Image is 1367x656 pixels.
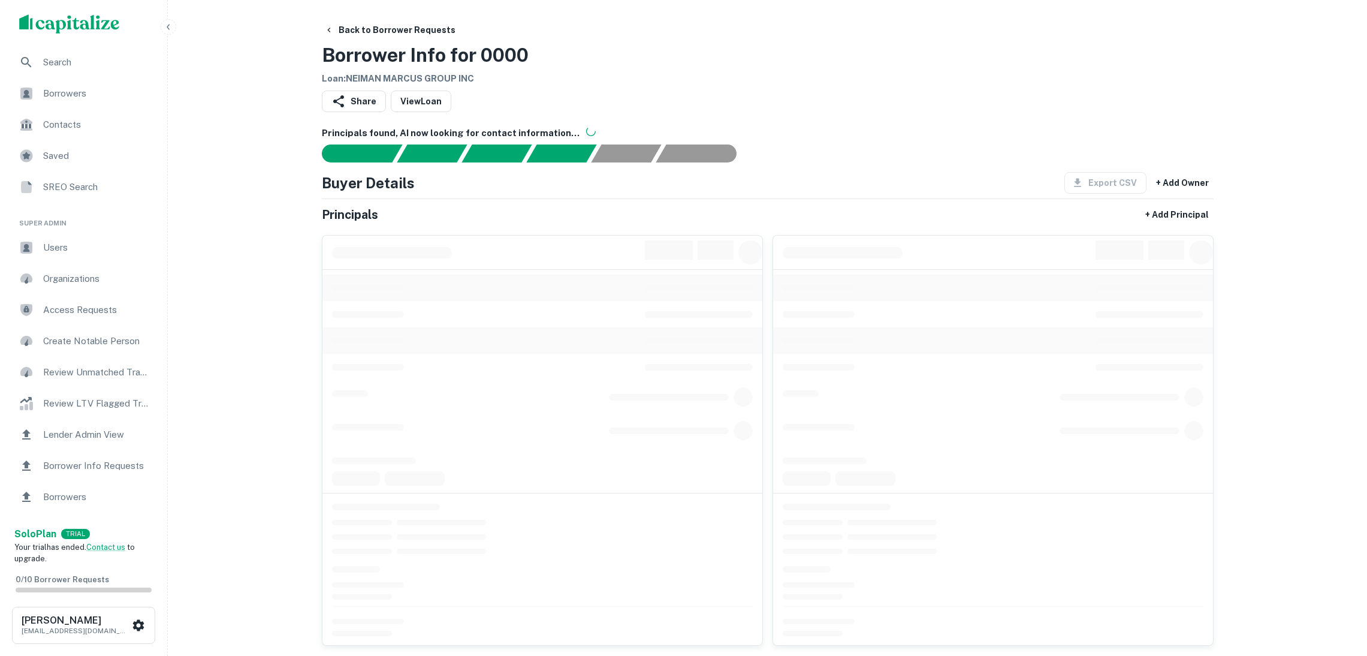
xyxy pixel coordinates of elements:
[10,79,158,108] a: Borrowers
[14,543,135,564] span: Your trial has ended. to upgrade.
[10,483,158,511] a: Borrowers
[10,296,158,324] a: Access Requests
[43,240,150,255] span: Users
[10,48,158,77] a: Search
[43,428,150,442] span: Lender Admin View
[10,204,158,233] li: Super Admin
[43,459,150,473] span: Borrower Info Requests
[12,607,155,644] button: [PERSON_NAME][EMAIL_ADDRESS][DOMAIN_NAME]
[43,272,150,286] span: Organizations
[43,180,150,194] span: SREO Search
[319,19,460,41] button: Back to Borrower Requests
[43,149,150,163] span: Saved
[22,625,129,636] p: [EMAIL_ADDRESS][DOMAIN_NAME]
[43,86,150,101] span: Borrowers
[656,145,751,163] div: AI fulfillment process complete.
[14,528,56,540] strong: Solo Plan
[43,118,150,132] span: Contacts
[10,264,158,293] a: Organizations
[43,303,150,317] span: Access Requests
[43,334,150,348] span: Create Notable Person
[43,365,150,380] span: Review Unmatched Transactions
[322,91,386,112] button: Share
[61,529,90,539] div: TRIAL
[10,142,158,170] a: Saved
[86,543,125,552] a: Contact us
[10,233,158,262] a: Users
[591,145,661,163] div: Principals found, still searching for contact information. This may take time...
[307,145,397,163] div: Sending borrower request to AI...
[322,127,1214,140] h6: Principals found, AI now looking for contact information...
[1140,204,1214,225] button: + Add Principal
[1151,172,1214,194] button: + Add Owner
[43,490,150,504] span: Borrowers
[10,327,158,356] a: Create Notable Person
[461,145,532,163] div: Documents found, AI parsing details...
[397,145,467,163] div: Your request is received and processing...
[322,72,529,86] h6: Loan : NEIMAN MARCUS GROUP INC
[10,173,158,201] a: SREO Search
[526,145,596,163] div: Principals found, AI now looking for contact information...
[14,527,56,541] a: SoloPlan
[10,358,158,387] a: Review Unmatched Transactions
[10,389,158,418] a: Review LTV Flagged Transactions
[43,396,150,411] span: Review LTV Flagged Transactions
[391,91,451,112] a: ViewLoan
[22,616,129,625] h6: [PERSON_NAME]
[322,206,378,224] h5: Principals
[322,41,529,70] h3: Borrower Info for 0000
[10,452,158,480] a: Borrower Info Requests
[322,172,415,194] h4: Buyer Details
[10,514,158,543] a: Email Testing
[43,55,150,70] span: Search
[10,110,158,139] a: Contacts
[19,14,120,34] img: capitalize-logo.png
[16,575,109,584] span: 0 / 10 Borrower Requests
[10,420,158,449] a: Lender Admin View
